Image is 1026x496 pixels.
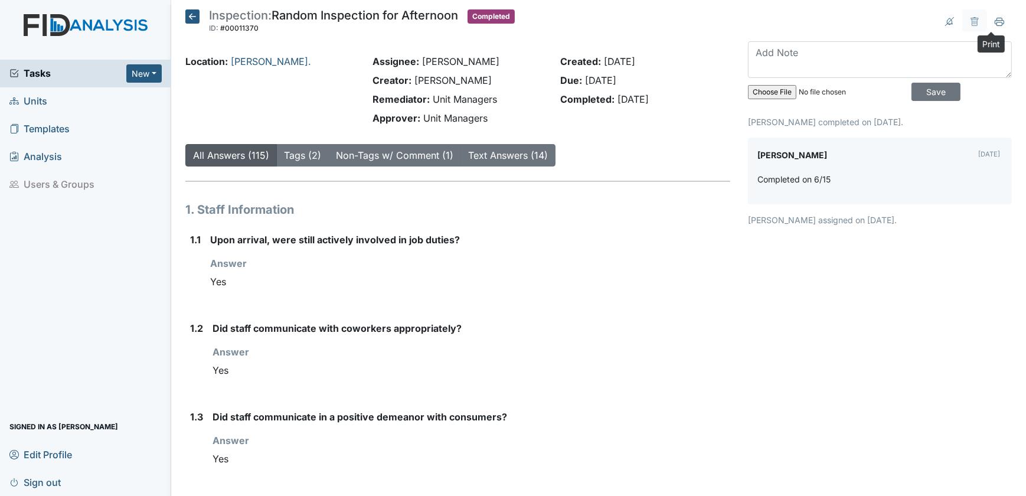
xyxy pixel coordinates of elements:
[560,74,582,86] strong: Due:
[210,233,460,247] label: Upon arrival, were still actively involved in job duties?
[748,214,1012,226] p: [PERSON_NAME] assigned on [DATE].
[213,321,462,335] label: Did staff communicate with coworkers appropriately?
[757,173,831,185] p: Completed on 6/15
[373,93,430,105] strong: Remediator:
[373,74,412,86] strong: Creator:
[9,66,126,80] a: Tasks
[209,24,218,32] span: ID:
[9,445,72,464] span: Edit Profile
[433,93,498,105] span: Unit Managers
[210,257,247,269] strong: Answer
[284,149,321,161] a: Tags (2)
[423,56,500,67] span: [PERSON_NAME]
[328,144,461,167] button: Non-Tags w/ Comment (1)
[560,56,601,67] strong: Created:
[213,346,249,358] strong: Answer
[210,270,731,293] div: Yes
[209,9,458,35] div: Random Inspection for Afternoon
[213,410,507,424] label: Did staff communicate in a positive demeanor with consumers?
[9,148,62,166] span: Analysis
[185,56,228,67] strong: Location:
[585,74,616,86] span: [DATE]
[748,116,1012,128] p: [PERSON_NAME] completed on [DATE].
[415,74,492,86] span: [PERSON_NAME]
[185,144,277,167] button: All Answers (115)
[220,24,259,32] span: #00011370
[373,112,421,124] strong: Approver:
[126,64,162,83] button: New
[213,359,731,381] div: Yes
[468,149,548,161] a: Text Answers (14)
[276,144,329,167] button: Tags (2)
[757,147,827,164] label: [PERSON_NAME]
[190,410,203,424] label: 1.3
[373,56,420,67] strong: Assignee:
[424,112,488,124] span: Unit Managers
[560,93,615,105] strong: Completed:
[9,473,61,491] span: Sign out
[978,150,1000,158] small: [DATE]
[336,149,453,161] a: Non-Tags w/ Comment (1)
[468,9,515,24] span: Completed
[209,8,272,22] span: Inspection:
[9,417,118,436] span: Signed in as [PERSON_NAME]
[9,92,47,110] span: Units
[231,56,311,67] a: [PERSON_NAME].
[190,233,201,247] label: 1.1
[213,448,731,470] div: Yes
[185,201,731,218] h1: 1. Staff Information
[213,435,249,446] strong: Answer
[617,93,649,105] span: [DATE]
[9,120,70,138] span: Templates
[460,144,556,167] button: Text Answers (14)
[190,321,203,335] label: 1.2
[193,149,269,161] a: All Answers (115)
[604,56,635,67] span: [DATE]
[978,35,1005,53] div: Print
[911,83,960,101] input: Save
